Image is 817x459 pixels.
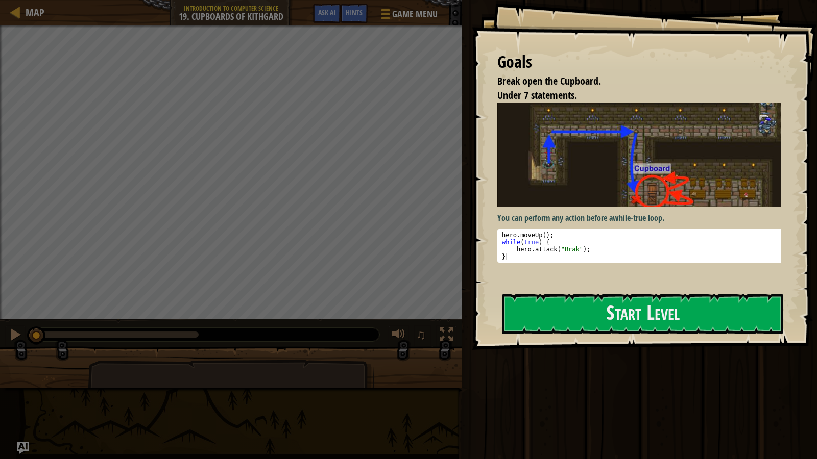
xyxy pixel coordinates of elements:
a: Map [20,6,44,19]
span: Game Menu [392,8,438,21]
button: Toggle fullscreen [436,325,456,346]
span: Ask AI [318,8,335,17]
li: Break open the Cupboard. [485,74,779,89]
span: Map [26,6,44,19]
li: Under 7 statements. [485,88,779,103]
p: You can perform any action before a . [497,212,789,224]
button: Adjust volume [389,325,409,346]
span: Hints [346,8,363,17]
button: Ask AI [17,442,29,454]
button: Game Menu [373,4,444,28]
strong: while-true loop [613,212,662,223]
button: Ctrl + P: Pause [5,325,26,346]
button: Ask AI [313,4,341,23]
span: ♫ [416,327,426,342]
span: Break open the Cupboard. [497,74,601,88]
button: ♫ [414,325,431,346]
span: Under 7 statements. [497,88,577,102]
button: Start Level [502,294,783,334]
div: Goals [497,50,781,74]
img: Cupboards of kithgard [497,103,789,207]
